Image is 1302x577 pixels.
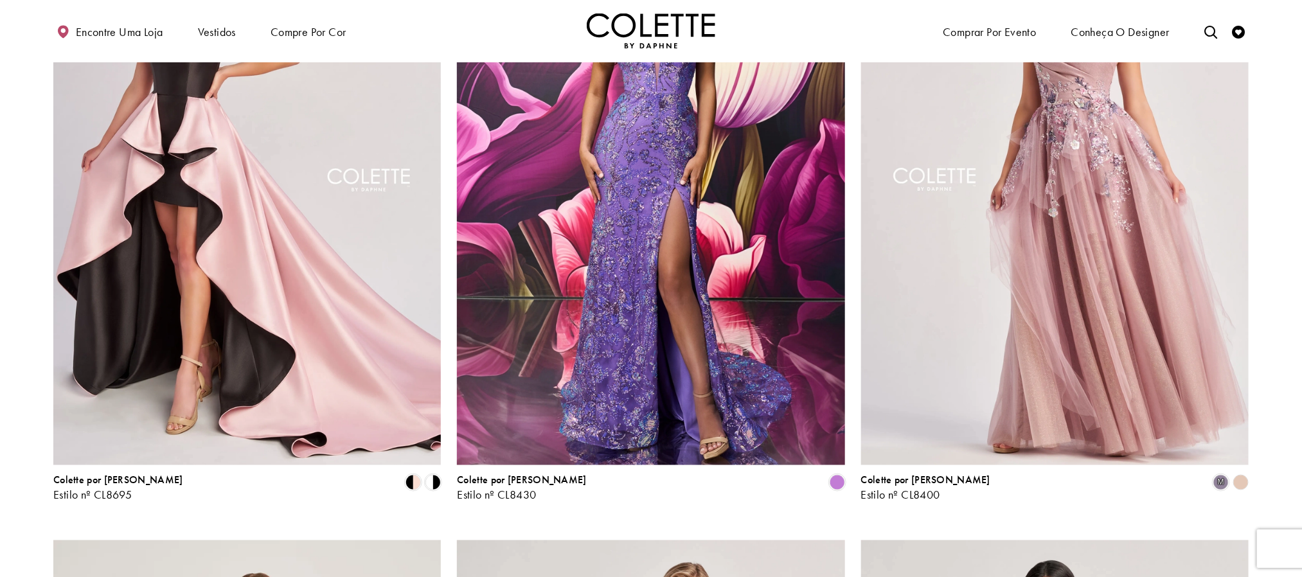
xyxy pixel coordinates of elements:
a: Encontre uma loja [53,13,166,49]
i: Preto/Branco [425,475,441,490]
a: Verificar lista de desejos [1229,13,1249,49]
font: Colette por [PERSON_NAME] [457,474,587,487]
font: Estilo nº CL8430 [457,488,536,502]
i: Champanhe Multi [1233,475,1249,490]
font: Estilo nº CL8400 [861,488,940,502]
i: Preto/Rubi [406,475,421,490]
span: Compre por cor [267,13,349,49]
span: Comprar por evento [940,13,1039,49]
font: Vestidos [198,24,236,39]
a: Conheça o designer [1068,13,1173,49]
i: Lilás empoeirado/Multi [1213,475,1229,490]
a: Alternar pesquisa [1201,13,1220,49]
a: Visite a página inicial [587,13,715,49]
span: Vestidos [195,13,239,49]
font: Colette por [PERSON_NAME] [53,474,183,487]
img: Colette por Daphne [587,13,715,49]
i: Orquídea [830,475,845,490]
font: Comprar por evento [943,24,1036,39]
font: Colette por [PERSON_NAME] [861,474,991,487]
div: Colette por Daphne Estilo nº CL8695 [53,475,183,502]
div: Colette por Daphne Estilo nº CL8430 [457,475,587,502]
div: Colette por Daphne Estilo nº CL8400 [861,475,991,502]
font: Compre por cor [271,24,346,39]
font: Conheça o designer [1071,24,1170,39]
font: Estilo nº CL8695 [53,488,132,502]
font: Encontre uma loja [76,24,163,39]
